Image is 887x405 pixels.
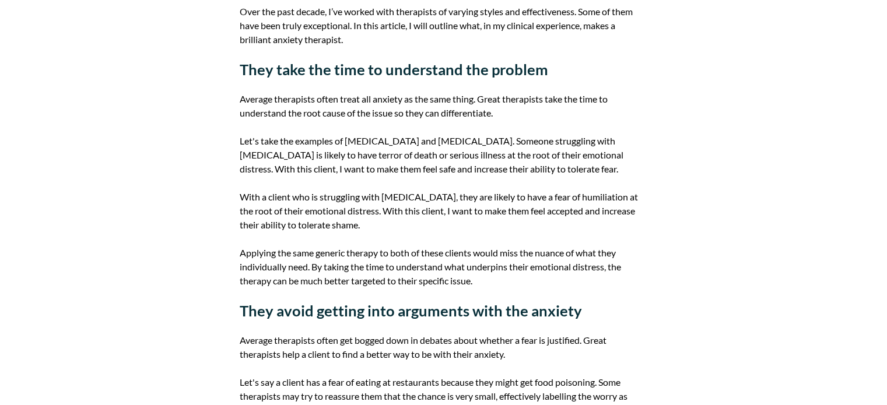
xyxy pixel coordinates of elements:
p: Applying the same generic therapy to both of these clients would miss the nuance of what they ind... [240,246,648,288]
p: Average therapists often get bogged down in debates about whether a fear is justified. Great ther... [240,333,648,361]
h2: They take the time to understand the problem [240,61,648,78]
h2: They avoid getting into arguments with the anxiety [240,302,648,319]
p: Average therapists often treat all anxiety as the same thing. Great therapists take the time to u... [240,92,648,120]
p: Let's take the examples of [MEDICAL_DATA] and [MEDICAL_DATA]. Someone struggling with [MEDICAL_DA... [240,134,648,176]
p: With a client who is struggling with [MEDICAL_DATA], they are likely to have a fear of humiliatio... [240,190,648,232]
p: Over the past decade, I’ve worked with therapists of varying styles and effectiveness. Some of th... [240,5,648,47]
